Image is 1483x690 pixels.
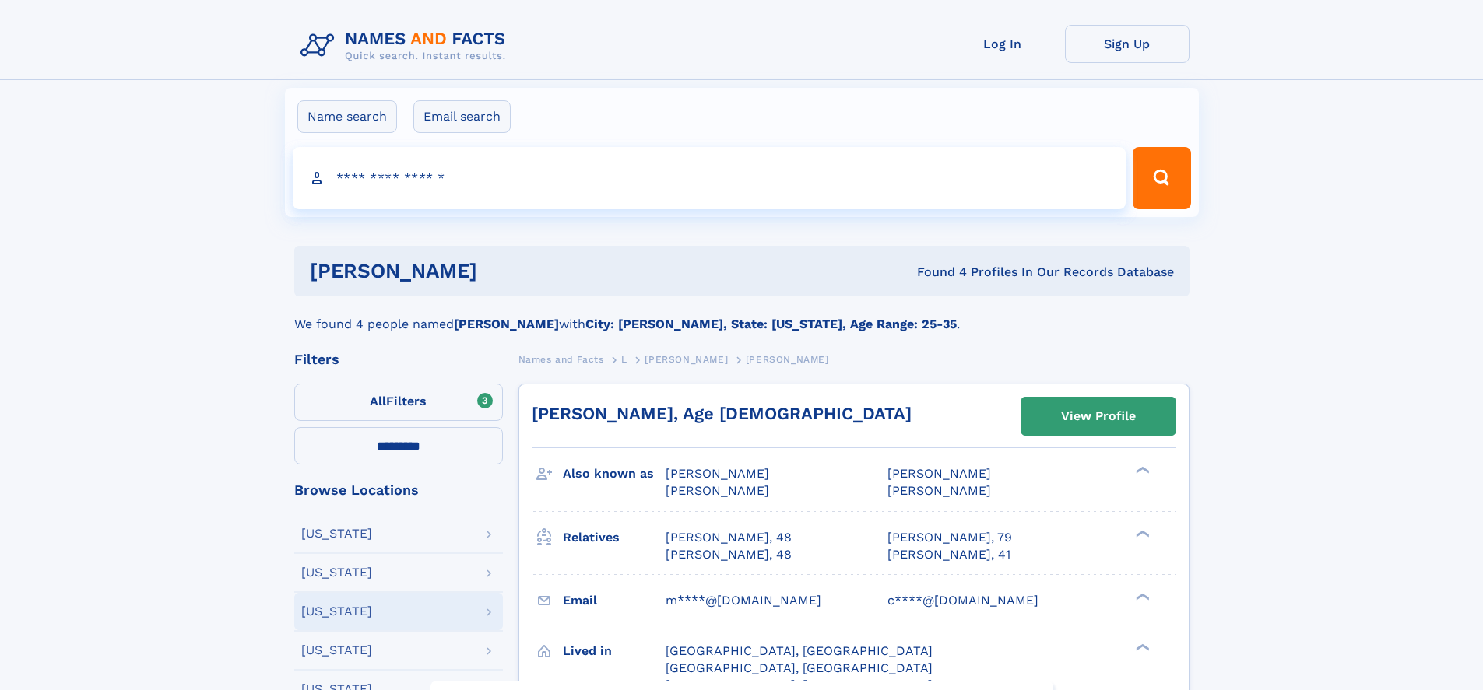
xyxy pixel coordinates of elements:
[887,546,1010,563] a: [PERSON_NAME], 41
[301,566,372,579] div: [US_STATE]
[697,264,1174,281] div: Found 4 Profiles In Our Records Database
[301,605,372,618] div: [US_STATE]
[1061,398,1136,434] div: View Profile
[666,529,792,546] a: [PERSON_NAME], 48
[294,296,1190,334] div: We found 4 people named with .
[293,147,1126,209] input: search input
[532,404,912,423] a: [PERSON_NAME], Age [DEMOGRAPHIC_DATA]
[645,354,728,365] span: [PERSON_NAME]
[1132,465,1151,475] div: ❯
[370,394,386,408] span: All
[294,25,518,67] img: Logo Names and Facts
[1133,147,1190,209] button: Search Button
[413,100,511,133] label: Email search
[666,483,769,498] span: [PERSON_NAME]
[940,25,1065,63] a: Log In
[301,527,372,540] div: [US_STATE]
[746,354,829,365] span: [PERSON_NAME]
[621,354,627,365] span: L
[666,546,792,563] a: [PERSON_NAME], 48
[666,643,933,658] span: [GEOGRAPHIC_DATA], [GEOGRAPHIC_DATA]
[563,638,666,664] h3: Lived in
[294,352,503,366] div: Filters
[294,384,503,421] label: Filters
[585,317,957,331] b: City: [PERSON_NAME], State: [US_STATE], Age Range: 25-35
[887,483,991,498] span: [PERSON_NAME]
[563,461,666,487] h3: Also known as
[454,317,559,331] b: [PERSON_NAME]
[518,349,604,369] a: Names and Facts
[666,466,769,481] span: [PERSON_NAME]
[621,349,627,369] a: L
[666,660,933,675] span: [GEOGRAPHIC_DATA], [GEOGRAPHIC_DATA]
[645,349,728,369] a: [PERSON_NAME]
[294,483,503,497] div: Browse Locations
[887,529,1012,546] a: [PERSON_NAME], 79
[887,466,991,481] span: [PERSON_NAME]
[310,261,698,281] h1: [PERSON_NAME]
[297,100,397,133] label: Name search
[1132,528,1151,538] div: ❯
[1132,642,1151,652] div: ❯
[1021,398,1176,435] a: View Profile
[1132,591,1151,601] div: ❯
[563,524,666,551] h3: Relatives
[563,587,666,614] h3: Email
[1065,25,1190,63] a: Sign Up
[301,644,372,657] div: [US_STATE]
